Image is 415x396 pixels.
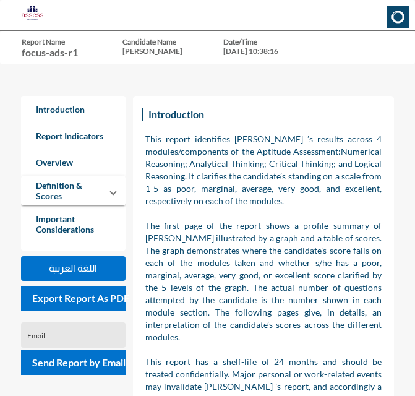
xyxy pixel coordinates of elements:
[145,105,207,123] h3: Introduction
[32,292,129,304] span: Export Report As PDF
[22,46,92,58] p: focus-ads-r1
[122,37,192,46] h3: Candidate Name
[387,6,409,28] img: Focus.svg
[32,356,126,368] span: Send Report by Email
[145,133,382,207] p: This report identifies [PERSON_NAME] ’s results across 4 modules/components of the Aptitude Asses...
[22,6,43,20] img: AssessLogoo.svg
[145,220,382,343] p: The first page of the report shows a profile summary of [PERSON_NAME] illustrated by a graph and ...
[223,46,279,56] p: [DATE] 10:38:16
[49,263,97,273] span: اللغة العربية
[122,46,192,56] p: [PERSON_NAME]
[223,37,293,46] h3: Date/Time
[21,205,126,243] a: Important Considerations
[21,172,101,209] a: Definition & Scores
[21,286,126,311] button: Export Report As PDF
[21,123,126,149] a: Report Indicators
[21,96,126,123] a: Introduction
[21,256,126,281] button: اللغة العربية
[21,149,126,176] a: Overview
[21,350,126,375] button: Send Report by Email
[22,37,92,46] h3: Report Name
[21,176,126,205] mat-expansion-panel-header: Definition & Scores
